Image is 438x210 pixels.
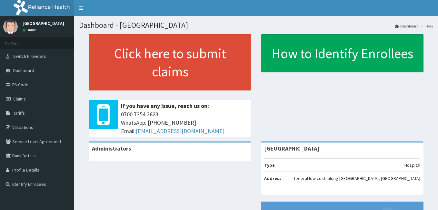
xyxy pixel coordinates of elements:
a: How to Identify Enrollees [261,34,423,72]
span: Claims [13,96,26,102]
b: Type [264,162,275,168]
li: Here [419,23,433,29]
p: federal low cost, along [GEOGRAPHIC_DATA], [GEOGRAPHIC_DATA] [294,175,420,182]
b: If you have any issue, reach us on: [121,102,209,110]
span: Switch Providers [13,53,46,59]
strong: [GEOGRAPHIC_DATA] [264,145,319,152]
a: Online [23,28,38,32]
a: Click here to submit claims [89,34,251,90]
span: Dashboard [13,68,34,73]
span: 0700 7354 2623 WhatsApp: [PHONE_NUMBER] Email: [121,110,248,135]
span: Tariffs [13,110,25,116]
p: [GEOGRAPHIC_DATA] [23,21,64,26]
b: Address [264,175,282,181]
b: Administrators [92,145,131,152]
h1: Dashboard - [GEOGRAPHIC_DATA] [79,21,433,29]
a: Dashboard [395,23,419,29]
a: [EMAIL_ADDRESS][DOMAIN_NAME] [136,127,224,135]
p: Hospital [404,162,420,168]
img: User Image [3,19,18,34]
